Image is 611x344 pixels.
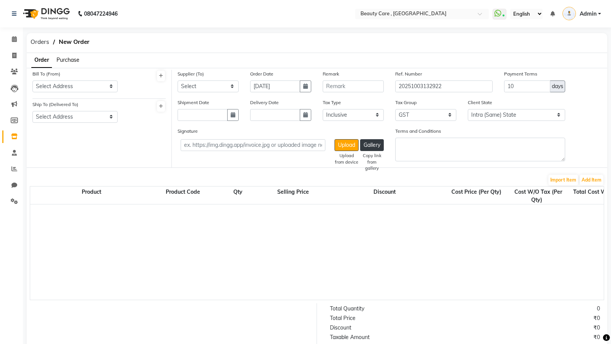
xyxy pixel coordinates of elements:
label: Bill To (From) [32,71,60,77]
input: Remark [323,80,384,92]
label: Signature [178,128,198,135]
label: Tax Type [323,99,341,106]
span: New Order [55,35,93,49]
span: Cost Price (Per Qty) [450,187,503,197]
div: Total Quantity [324,305,465,313]
div: Taxable Amount [324,333,465,341]
label: Supplier (To) [178,71,204,77]
div: Product Code [152,188,213,204]
span: Purchase [57,56,79,63]
span: Cost W/O Tax (Per Qty) [513,187,562,205]
div: Copy link from gallery [360,153,384,172]
div: 0 [465,305,606,313]
button: Import Item [548,175,578,185]
label: Payment Terms [504,71,537,77]
span: Orders [27,35,53,49]
input: Reference Number [395,80,493,92]
label: Client State [468,99,492,106]
label: Ref. Number [395,71,422,77]
img: logo [19,3,72,24]
label: Order Date [250,71,273,77]
label: Delivery Date [250,99,279,106]
div: ₹0 [465,333,606,341]
button: Upload [335,139,359,151]
b: 08047224946 [84,3,118,24]
label: Ship To (Delivered To) [32,101,78,108]
div: Product [30,188,152,204]
label: Shipment Date [178,99,209,106]
span: Admin [580,10,596,18]
div: Discount [323,188,446,204]
label: Tax Group [395,99,417,106]
div: Upload from device [335,153,359,166]
span: days [552,82,563,90]
div: Discount [324,324,465,332]
div: Total Price [324,314,465,322]
div: ₹0 [465,324,606,332]
label: Remark [323,71,339,77]
div: ₹0 [465,314,606,322]
div: Qty [213,188,262,204]
img: Admin [563,7,576,20]
span: Selling Price [276,187,310,197]
input: ex. https://img.dingg.app/invoice.jpg or uploaded image name [181,139,325,151]
button: Add Item [580,175,603,185]
span: Order [34,56,49,63]
label: Terms and Conditions [395,128,441,135]
button: Gallery [360,139,384,151]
